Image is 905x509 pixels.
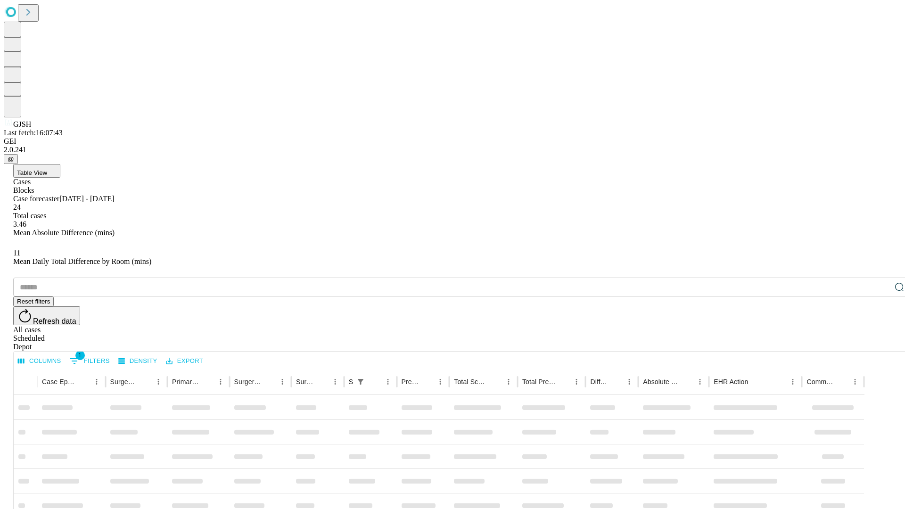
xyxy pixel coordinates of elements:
div: Total Predicted Duration [522,378,556,386]
button: Reset filters [13,296,54,306]
span: Table View [17,169,47,176]
button: Menu [214,375,227,388]
button: Show filters [67,353,112,369]
button: Sort [835,375,848,388]
button: Sort [489,375,502,388]
span: 1 [75,351,85,360]
span: 3.46 [13,220,26,228]
div: Absolute Difference [643,378,679,386]
button: Menu [434,375,447,388]
button: Refresh data [13,306,80,325]
div: Scheduled In Room Duration [349,378,353,386]
button: Menu [786,375,799,388]
div: Surgeon Name [110,378,138,386]
button: Menu [502,375,515,388]
span: Total cases [13,212,46,220]
span: Last fetch: 16:07:43 [4,129,63,137]
div: Difference [590,378,609,386]
button: Sort [201,375,214,388]
span: 11 [13,249,20,257]
span: Case forecaster [13,195,59,203]
button: Sort [315,375,329,388]
div: EHR Action [714,378,748,386]
button: Menu [848,375,862,388]
button: Menu [381,375,395,388]
button: Sort [749,375,762,388]
span: Mean Daily Total Difference by Room (mins) [13,257,151,265]
div: 1 active filter [354,375,367,388]
button: Sort [609,375,623,388]
button: Sort [77,375,90,388]
span: Mean Absolute Difference (mins) [13,229,115,237]
button: Menu [152,375,165,388]
button: Sort [263,375,276,388]
button: Export [164,354,206,369]
button: Sort [420,375,434,388]
div: 2.0.241 [4,146,901,154]
span: Refresh data [33,317,76,325]
div: Surgery Date [296,378,314,386]
button: Sort [680,375,693,388]
button: Menu [623,375,636,388]
div: Primary Service [172,378,199,386]
button: Sort [368,375,381,388]
button: Menu [276,375,289,388]
div: Case Epic Id [42,378,76,386]
button: Select columns [16,354,64,369]
span: Reset filters [17,298,50,305]
span: 24 [13,203,21,211]
button: Table View [13,164,60,178]
div: Surgery Name [234,378,262,386]
div: Total Scheduled Duration [454,378,488,386]
div: GEI [4,137,901,146]
button: Menu [570,375,583,388]
button: Sort [139,375,152,388]
button: Sort [557,375,570,388]
span: GJSH [13,120,31,128]
button: Density [116,354,160,369]
button: Menu [329,375,342,388]
div: Predicted In Room Duration [402,378,420,386]
span: [DATE] - [DATE] [59,195,114,203]
button: Show filters [354,375,367,388]
button: @ [4,154,18,164]
span: @ [8,156,14,163]
button: Menu [90,375,103,388]
button: Menu [693,375,707,388]
div: Comments [806,378,834,386]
